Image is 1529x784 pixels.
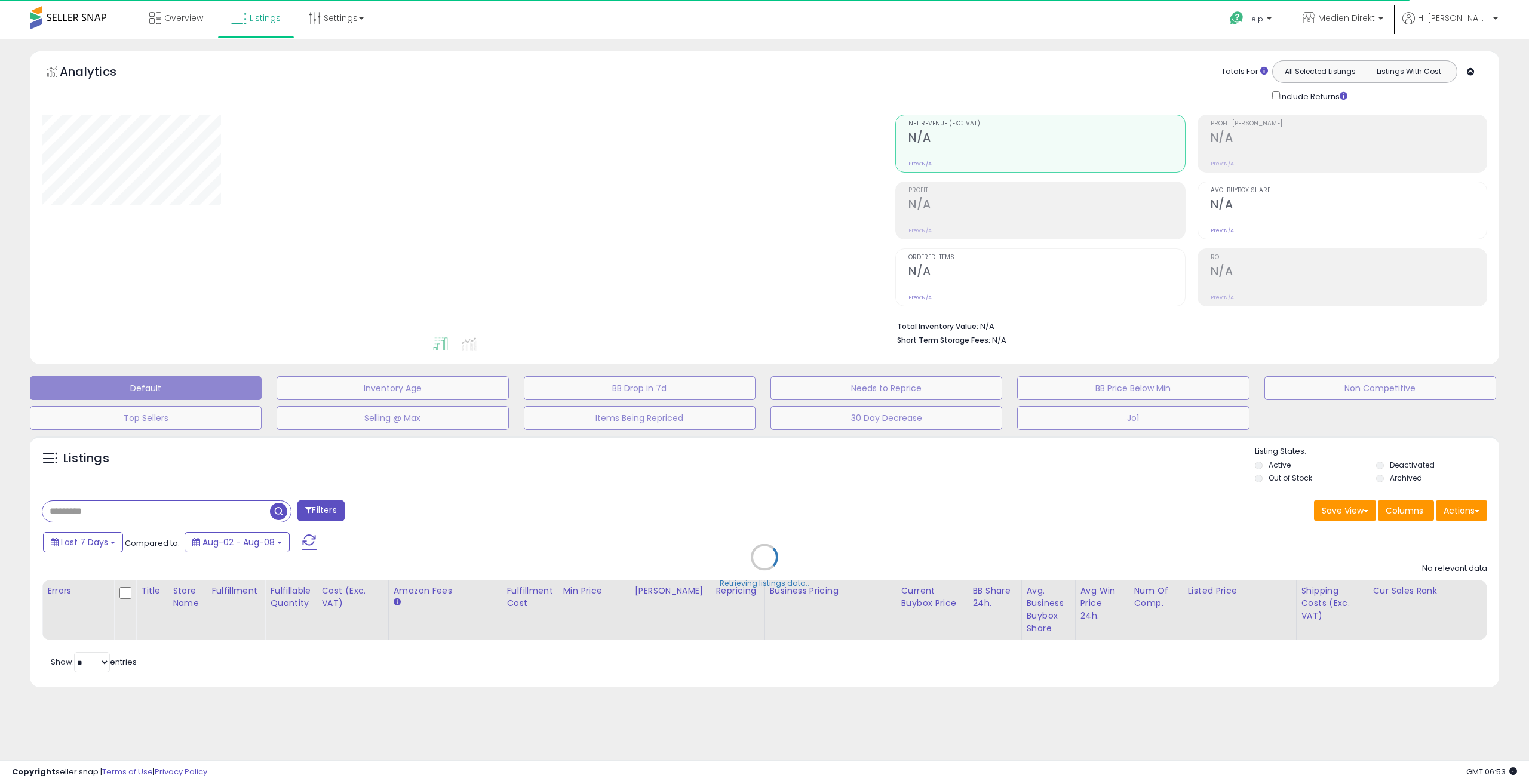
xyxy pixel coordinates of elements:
[1221,66,1268,78] div: Totals For
[908,160,932,167] small: Prev: N/A
[897,335,990,345] b: Short Term Storage Fees:
[1017,376,1249,400] button: BB Price Below Min
[1276,64,1365,79] button: All Selected Listings
[1220,2,1284,39] a: Help
[992,334,1006,346] span: N/A
[770,376,1002,400] button: Needs to Reprice
[1211,160,1234,167] small: Prev: N/A
[1211,121,1487,127] span: Profit [PERSON_NAME]
[908,131,1184,147] h2: N/A
[1211,294,1234,301] small: Prev: N/A
[1211,187,1487,194] span: Avg. Buybox Share
[277,376,508,400] button: Inventory Age
[1211,254,1487,261] span: ROI
[908,294,932,301] small: Prev: N/A
[1229,11,1244,26] i: Get Help
[1247,14,1263,24] span: Help
[1364,64,1453,79] button: Listings With Cost
[720,578,809,589] div: Retrieving listings data..
[1211,198,1487,214] h2: N/A
[30,406,262,430] button: Top Sellers
[1211,131,1487,147] h2: N/A
[1318,12,1375,24] span: Medien Direkt
[1264,376,1496,400] button: Non Competitive
[770,406,1002,430] button: 30 Day Decrease
[1211,227,1234,234] small: Prev: N/A
[30,376,262,400] button: Default
[1402,12,1498,39] a: Hi [PERSON_NAME]
[60,63,140,83] h5: Analytics
[277,406,508,430] button: Selling @ Max
[1017,406,1249,430] button: Jo1
[1418,12,1490,24] span: Hi [PERSON_NAME]
[524,376,756,400] button: BB Drop in 7d
[1263,89,1362,103] div: Include Returns
[908,198,1184,214] h2: N/A
[908,227,932,234] small: Prev: N/A
[524,406,756,430] button: Items Being Repriced
[1211,265,1487,281] h2: N/A
[908,121,1184,127] span: Net Revenue (Exc. VAT)
[897,321,978,331] b: Total Inventory Value:
[897,318,1478,333] li: N/A
[250,12,281,24] span: Listings
[908,254,1184,261] span: Ordered Items
[164,12,203,24] span: Overview
[908,265,1184,281] h2: N/A
[908,187,1184,194] span: Profit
